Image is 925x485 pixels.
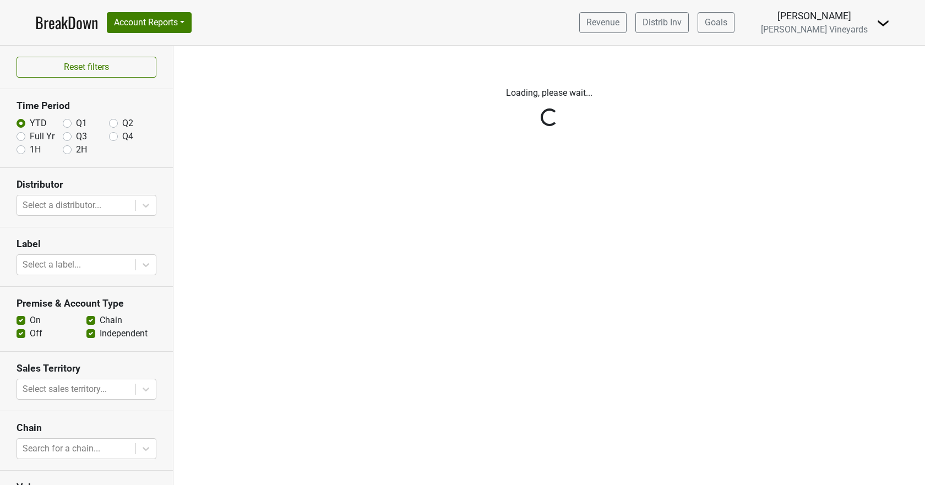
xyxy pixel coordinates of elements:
a: Revenue [579,12,627,33]
span: [PERSON_NAME] Vineyards [761,24,868,35]
img: Dropdown Menu [877,17,890,30]
p: Loading, please wait... [244,86,855,100]
a: Goals [698,12,734,33]
div: [PERSON_NAME] [761,9,868,23]
a: BreakDown [35,11,98,34]
button: Account Reports [107,12,192,33]
a: Distrib Inv [635,12,689,33]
